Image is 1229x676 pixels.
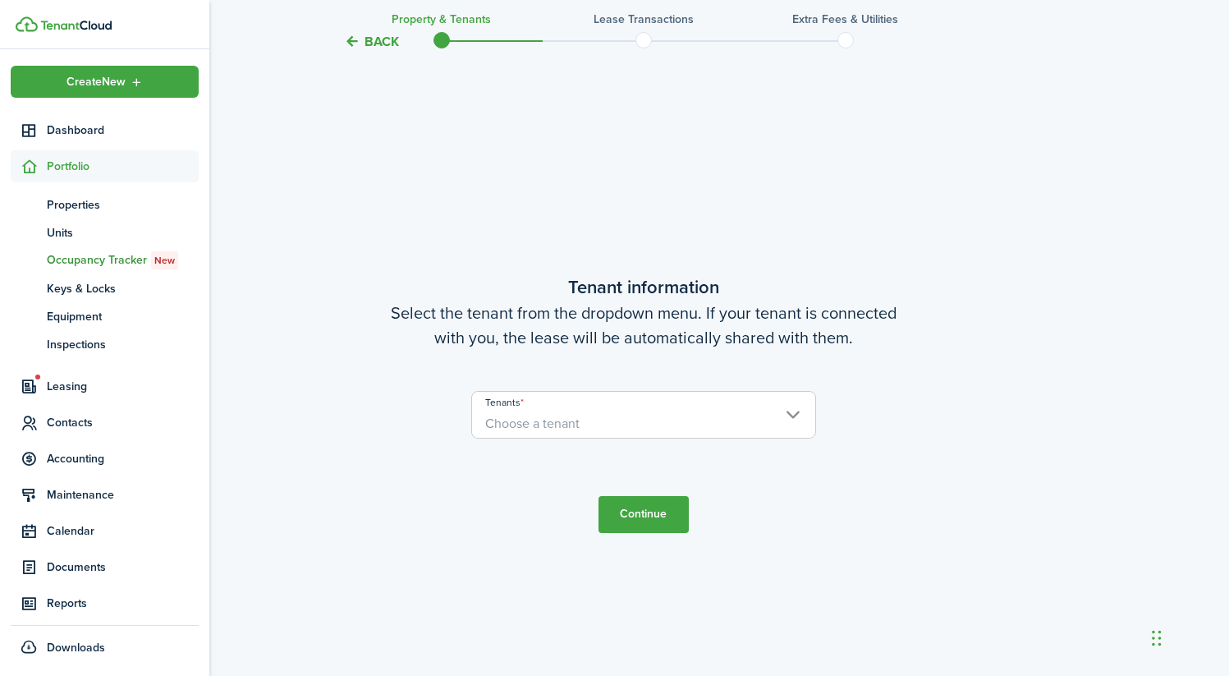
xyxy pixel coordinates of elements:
span: Reports [47,595,199,612]
img: TenantCloud [40,21,112,30]
a: Inspections [11,330,199,358]
span: Maintenance [47,486,199,504]
span: Downloads [47,639,105,656]
span: Keys & Locks [47,280,199,297]
button: Continue [598,496,689,533]
span: Dashboard [47,122,199,139]
span: Properties [47,196,199,214]
a: Equipment [11,302,199,330]
a: Keys & Locks [11,274,199,302]
span: Equipment [47,308,199,325]
span: Create New [66,76,126,88]
div: Drag [1152,614,1162,663]
span: Contacts [47,414,199,431]
span: Occupancy Tracker [47,251,199,269]
span: Accounting [47,450,199,467]
button: Back [344,33,399,50]
a: Occupancy TrackerNew [11,246,199,274]
h3: Property & Tenants [392,11,491,28]
a: Units [11,218,199,246]
iframe: Chat Widget [1147,597,1229,676]
span: Portfolio [47,158,199,175]
a: Dashboard [11,114,199,146]
span: Units [47,224,199,241]
wizard-step-header-description: Select the tenant from the dropdown menu. If your tenant is connected with you, the lease will be... [299,301,988,350]
span: Choose a tenant [485,414,580,433]
span: Calendar [47,522,199,540]
a: Reports [11,587,199,619]
h3: Extra fees & Utilities [792,11,898,28]
img: TenantCloud [16,16,38,32]
span: Inspections [47,336,199,353]
span: New [154,253,175,268]
span: Documents [47,559,199,576]
h3: Lease Transactions [594,11,694,28]
span: Leasing [47,378,199,395]
a: Properties [11,191,199,218]
button: Open menu [11,66,199,98]
wizard-step-header-title: Tenant information [299,274,988,301]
